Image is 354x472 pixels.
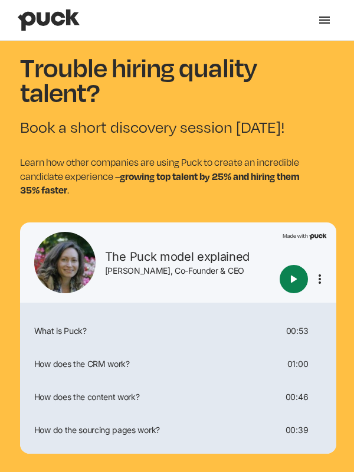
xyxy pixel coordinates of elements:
div: [PERSON_NAME], Co-Founder & CEO [105,266,275,276]
div: How does the CRM work?01:00More options [25,350,332,378]
button: Play [280,265,308,293]
div: 00:46 [286,393,308,401]
div: The Puck model explained [105,250,275,264]
div: How do the sourcing pages work?00:39More options [25,416,332,444]
p: Book a short discovery session [DATE]! [20,118,321,137]
h1: Trouble hiring quality talent? [20,55,280,104]
div: How does the content work?00:46More options [25,383,332,411]
div: 01:00 [287,360,308,368]
button: More options [313,272,327,286]
div: menu [307,2,342,38]
p: Learn how other companies are using Puck to create an incredible candidate experience – . [20,156,321,196]
div: How does the content work? [29,393,281,401]
strong: growing top talent by 25% and hiring them 35% faster [20,169,300,196]
div: How do the sourcing pages work? [29,426,281,434]
div: 00:53 [286,327,308,335]
div: How does the CRM work? [29,360,283,368]
div: What is Puck?00:53More options [25,317,332,345]
img: Tali Rapaport headshot [34,232,96,293]
div: 00:39 [286,426,308,434]
img: Made with Puck [283,232,327,240]
div: What is Puck? [29,327,281,335]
